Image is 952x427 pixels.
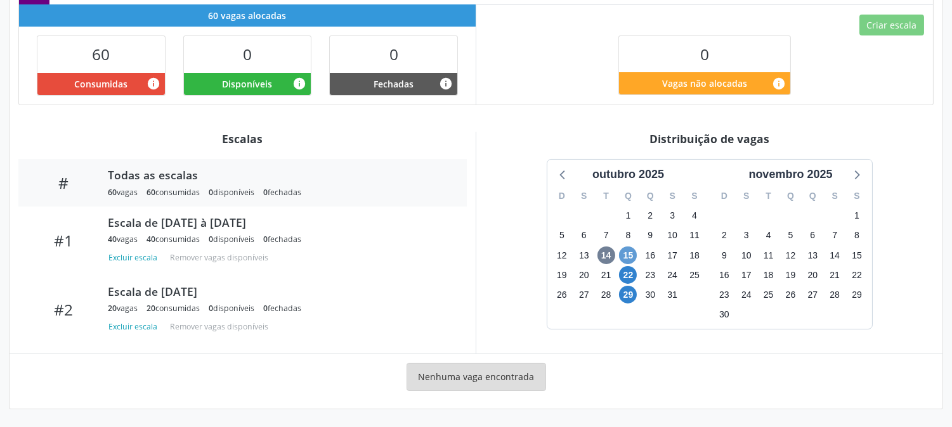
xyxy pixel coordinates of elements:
span: terça-feira, 14 de outubro de 2025 [597,246,615,264]
div: Escala de [DATE] à [DATE] [108,215,449,229]
span: sábado, 4 de outubro de 2025 [686,207,703,225]
span: quarta-feira, 22 de outubro de 2025 [619,266,637,284]
span: domingo, 2 de novembro de 2025 [715,227,733,245]
button: Criar escala [859,15,924,36]
div: D [551,186,573,206]
span: segunda-feira, 17 de novembro de 2025 [738,266,755,284]
span: Consumidas [74,77,127,91]
div: consumidas [147,234,200,245]
span: 0 [700,44,709,65]
div: Escala de [DATE] [108,284,449,298]
span: terça-feira, 28 de outubro de 2025 [597,286,615,303]
div: S [684,186,706,206]
span: quarta-feira, 15 de outubro de 2025 [619,246,637,264]
div: T [595,186,617,206]
div: fechadas [263,303,301,314]
span: quinta-feira, 6 de novembro de 2025 [804,227,821,245]
div: S [735,186,757,206]
span: sexta-feira, 17 de outubro de 2025 [663,246,681,264]
span: domingo, 9 de novembro de 2025 [715,246,733,264]
span: 0 [263,187,268,198]
span: 60 [147,187,155,198]
span: quinta-feira, 2 de outubro de 2025 [641,207,659,225]
span: Fechadas [374,77,414,91]
div: novembro 2025 [743,166,837,183]
span: sábado, 15 de novembro de 2025 [848,246,866,264]
span: domingo, 19 de outubro de 2025 [553,266,571,284]
span: quarta-feira, 29 de outubro de 2025 [619,286,637,303]
span: terça-feira, 11 de novembro de 2025 [760,246,778,264]
div: S [846,186,868,206]
div: vagas [108,187,138,198]
span: quarta-feira, 19 de novembro de 2025 [781,266,799,284]
span: 40 [147,234,155,245]
div: S [824,186,846,206]
span: sexta-feira, 10 de outubro de 2025 [663,227,681,245]
span: sexta-feira, 24 de outubro de 2025 [663,266,681,284]
span: 60 [108,187,117,198]
span: terça-feira, 18 de novembro de 2025 [760,266,778,284]
div: outubro 2025 [587,166,669,183]
div: S [573,186,595,206]
span: sexta-feira, 21 de novembro de 2025 [826,266,844,284]
span: sexta-feira, 3 de outubro de 2025 [663,207,681,225]
span: quarta-feira, 12 de novembro de 2025 [781,246,799,264]
span: 0 [209,303,213,314]
span: quinta-feira, 9 de outubro de 2025 [641,227,659,245]
div: Distribuição de vagas [485,132,934,146]
span: 20 [147,303,155,314]
div: Todas as escalas [108,168,449,182]
div: #2 [27,300,99,319]
span: segunda-feira, 20 de outubro de 2025 [575,266,593,284]
i: Vagas alocadas que possuem marcações associadas [147,77,160,91]
span: quinta-feira, 23 de outubro de 2025 [641,266,659,284]
span: domingo, 16 de novembro de 2025 [715,266,733,284]
span: sábado, 8 de novembro de 2025 [848,227,866,245]
span: 0 [389,44,398,65]
span: quinta-feira, 27 de novembro de 2025 [804,286,821,303]
div: consumidas [147,303,200,314]
div: fechadas [263,234,301,245]
span: sábado, 22 de novembro de 2025 [848,266,866,284]
span: segunda-feira, 27 de outubro de 2025 [575,286,593,303]
div: Q [617,186,639,206]
span: segunda-feira, 6 de outubro de 2025 [575,227,593,245]
div: D [714,186,736,206]
button: Excluir escala [108,318,162,335]
span: terça-feira, 4 de novembro de 2025 [760,227,778,245]
span: domingo, 5 de outubro de 2025 [553,227,571,245]
div: fechadas [263,187,301,198]
span: 0 [263,303,268,314]
span: sábado, 29 de novembro de 2025 [848,286,866,303]
span: 0 [209,187,213,198]
span: segunda-feira, 24 de novembro de 2025 [738,286,755,303]
span: quinta-feira, 13 de novembro de 2025 [804,246,821,264]
span: 20 [108,303,117,314]
span: terça-feira, 7 de outubro de 2025 [597,227,615,245]
span: 40 [108,234,117,245]
span: quinta-feira, 20 de novembro de 2025 [804,266,821,284]
div: Q [639,186,662,206]
span: sexta-feira, 31 de outubro de 2025 [663,286,681,303]
span: terça-feira, 25 de novembro de 2025 [760,286,778,303]
span: quarta-feira, 1 de outubro de 2025 [619,207,637,225]
span: quarta-feira, 5 de novembro de 2025 [781,227,799,245]
div: vagas [108,234,138,245]
span: Vagas não alocadas [662,77,747,90]
span: segunda-feira, 10 de novembro de 2025 [738,246,755,264]
span: 0 [209,234,213,245]
div: disponíveis [209,303,254,314]
span: Disponíveis [222,77,272,91]
span: sexta-feira, 28 de novembro de 2025 [826,286,844,303]
span: sábado, 11 de outubro de 2025 [686,227,703,245]
div: Q [779,186,802,206]
div: Q [802,186,824,206]
span: 0 [243,44,252,65]
span: sexta-feira, 7 de novembro de 2025 [826,227,844,245]
div: #1 [27,231,99,250]
span: sábado, 25 de outubro de 2025 [686,266,703,284]
span: 60 [92,44,110,65]
span: quinta-feira, 16 de outubro de 2025 [641,246,659,264]
span: sábado, 1 de novembro de 2025 [848,207,866,225]
span: segunda-feira, 13 de outubro de 2025 [575,246,593,264]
